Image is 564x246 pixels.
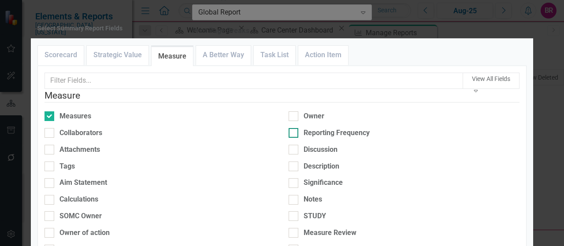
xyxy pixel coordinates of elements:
[196,46,251,65] a: A Better Way
[59,228,110,238] div: Owner of action
[45,73,463,89] input: Filter Fields...
[304,128,370,138] div: Reporting Frequency
[38,46,84,65] a: Scorecard
[59,178,107,188] div: Aim Statement
[304,111,324,121] div: Owner
[59,128,102,138] div: Collaborators
[298,46,348,65] a: Action Item
[254,46,295,65] a: Task List
[37,25,122,32] div: Select Summary Report Fields
[472,74,510,83] div: View All Fields
[45,89,519,103] legend: Measure
[304,178,343,188] div: Significance
[304,145,338,155] div: Discussion
[304,162,339,172] div: Description
[59,211,102,221] div: SOMC Owner
[304,195,322,205] div: Notes
[87,46,148,65] a: Strategic Value
[59,195,98,205] div: Calculations
[304,211,326,221] div: STUDY
[59,145,100,155] div: Attachments
[59,162,75,172] div: Tags
[59,111,91,121] div: Measures
[152,47,193,66] a: Measure
[304,228,356,238] div: Measure Review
